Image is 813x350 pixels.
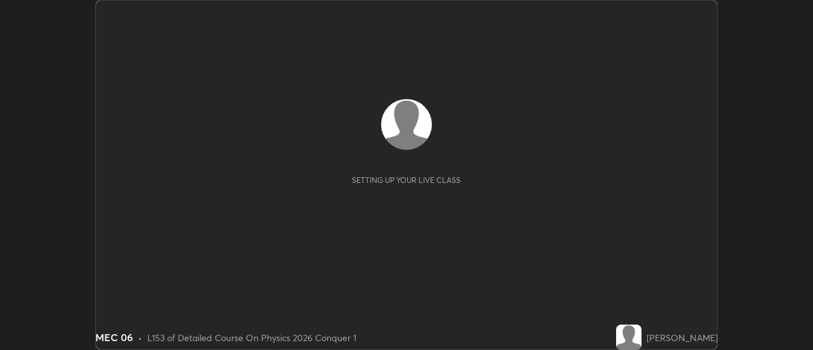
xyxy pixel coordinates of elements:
[95,330,133,345] div: MEC 06
[381,99,432,150] img: default.png
[138,331,142,344] div: •
[616,325,642,350] img: default.png
[647,331,718,344] div: [PERSON_NAME]
[352,175,460,185] div: Setting up your live class
[147,331,356,344] div: L153 of Detailed Course On Physics 2026 Conquer 1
